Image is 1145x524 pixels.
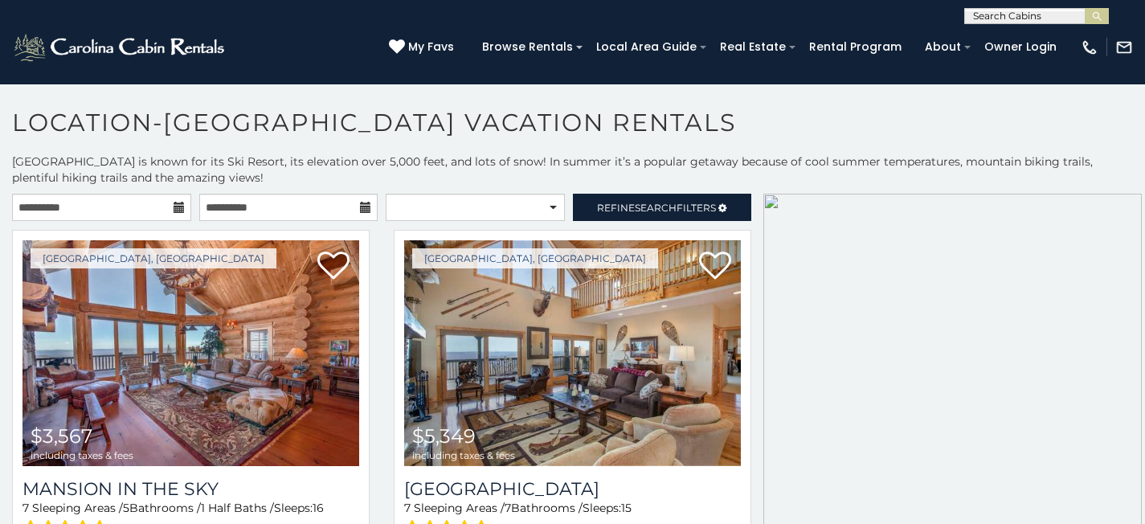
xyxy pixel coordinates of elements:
span: Refine Filters [597,202,716,214]
img: Southern Star Lodge [404,240,741,466]
h3: Southern Star Lodge [404,478,741,500]
span: 7 [505,501,511,515]
span: including taxes & fees [412,450,515,461]
img: mail-regular-white.png [1115,39,1133,56]
a: Owner Login [976,35,1065,59]
span: 7 [22,501,29,515]
a: [GEOGRAPHIC_DATA] [404,478,741,500]
a: Real Estate [712,35,794,59]
a: Add to favorites [699,250,731,284]
a: About [917,35,969,59]
span: My Favs [408,39,454,55]
a: My Favs [389,39,458,56]
span: Search [635,202,677,214]
span: 16 [313,501,324,515]
span: including taxes & fees [31,450,133,461]
a: Mansion In The Sky $3,567 including taxes & fees [22,240,359,466]
span: 1 Half Baths / [201,501,274,515]
a: Mansion In The Sky [22,478,359,500]
a: Local Area Guide [588,35,705,59]
span: 5 [123,501,129,515]
a: [GEOGRAPHIC_DATA], [GEOGRAPHIC_DATA] [412,248,658,268]
span: 15 [621,501,632,515]
a: [GEOGRAPHIC_DATA], [GEOGRAPHIC_DATA] [31,248,276,268]
a: Rental Program [801,35,910,59]
span: $3,567 [31,424,92,448]
img: Mansion In The Sky [22,240,359,466]
a: Southern Star Lodge $5,349 including taxes & fees [404,240,741,466]
img: phone-regular-white.png [1081,39,1098,56]
a: Browse Rentals [474,35,581,59]
a: Add to favorites [317,250,350,284]
span: 7 [404,501,411,515]
span: $5,349 [412,424,476,448]
img: White-1-2.png [12,31,229,63]
a: RefineSearchFilters [573,194,752,221]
